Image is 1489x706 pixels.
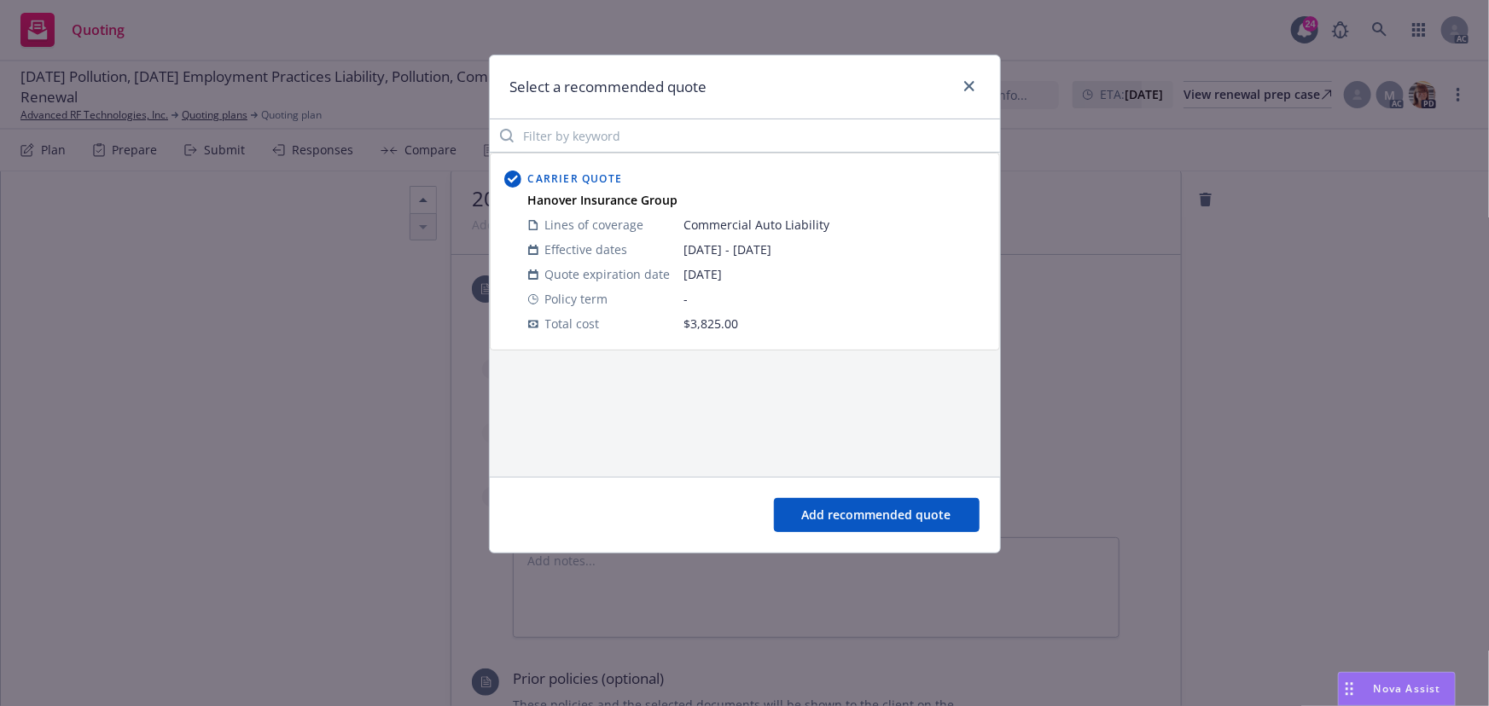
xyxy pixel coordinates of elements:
[510,76,707,98] h1: Select a recommended quote
[1374,681,1441,696] span: Nova Assist
[959,76,980,96] a: close
[528,171,623,186] span: Carrier Quote
[684,290,986,308] span: -
[545,240,628,258] span: Effective dates
[684,240,986,258] span: [DATE] - [DATE]
[528,192,678,208] strong: Hanover Insurance Group
[490,119,1000,153] input: Filter by keyword
[1338,672,1456,706] button: Nova Assist
[684,315,739,332] span: $3,825.00
[684,265,986,283] span: [DATE]
[545,315,600,333] span: Total cost
[545,216,644,234] span: Lines of coverage
[545,290,608,308] span: Policy term
[1339,673,1360,705] div: Drag to move
[684,216,986,234] span: Commercial Auto Liability
[774,498,980,532] button: Add recommended quote
[545,265,671,283] span: Quote expiration date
